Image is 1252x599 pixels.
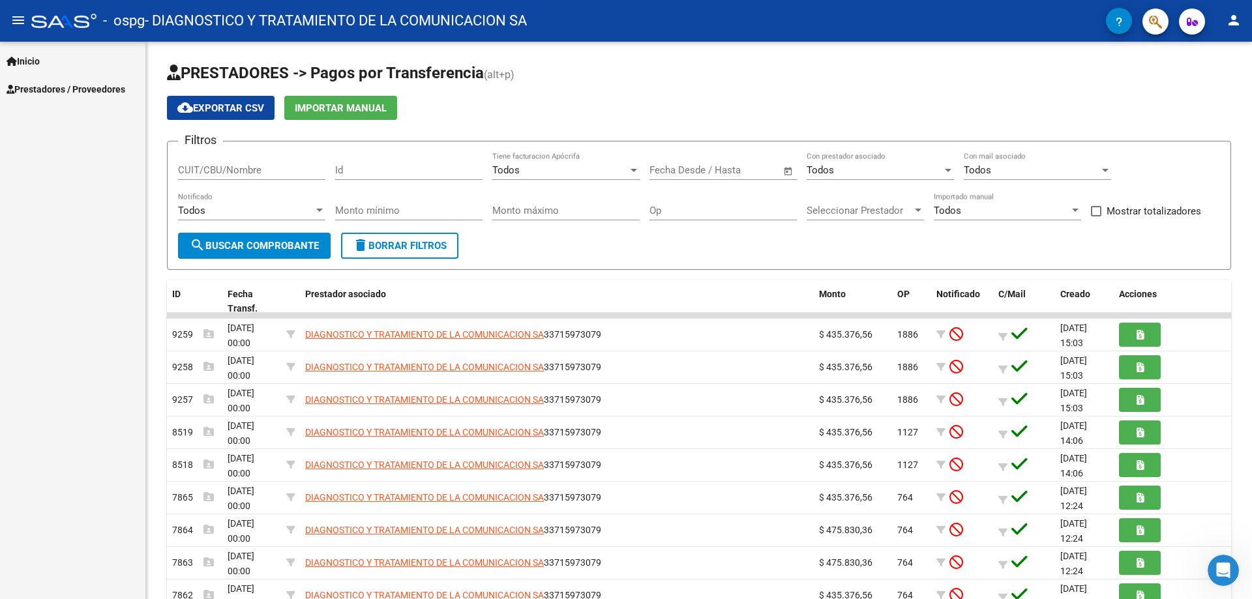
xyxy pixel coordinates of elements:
datatable-header-cell: Notificado [931,280,993,323]
div: Envíanos un mensaje [13,228,248,264]
span: 9257 [172,394,214,405]
span: 1886 [897,329,918,340]
button: Borrar Filtros [341,233,458,259]
span: 1886 [897,394,918,405]
span: 33715973079 [305,427,601,437]
span: $ 435.376,56 [819,394,872,405]
span: Mostrar totalizadores [1107,203,1201,219]
span: $ 435.376,56 [819,329,872,340]
span: PRESTADORES -> Pagos por Transferencia [167,64,484,82]
div: [PERSON_NAME] [58,197,134,211]
span: [DATE] 15:03 [1060,388,1087,413]
span: ID [172,289,181,299]
span: Prestadores / Proveedores [7,82,125,96]
span: 8519 [172,427,214,437]
div: Profile image for Ludmila [27,184,53,210]
span: - ospg [103,7,145,35]
span: Fecha Transf. [228,289,258,314]
span: 8518 [172,460,214,470]
span: Importar Manual [295,102,387,114]
iframe: Intercom live chat [1208,555,1239,586]
p: Hola! - [26,93,235,115]
span: $ 435.376,56 [819,427,872,437]
span: 33715973079 [305,492,601,503]
p: Necesitás ayuda? [26,115,235,137]
input: Fecha inicio [649,164,702,176]
span: [DATE] 00:00 [228,420,254,446]
span: [DATE] 12:24 [1060,518,1087,544]
span: Todos [934,205,961,216]
mat-icon: search [190,237,205,253]
button: Open calendar [781,164,796,179]
span: 33715973079 [305,525,601,535]
span: Mensajes [174,439,216,448]
span: 764 [897,492,913,503]
span: $ 435.376,56 [819,362,872,372]
span: Todos [964,164,991,176]
datatable-header-cell: C/Mail [993,280,1055,323]
span: 33715973079 [305,460,601,470]
div: Profile image for Ludmilaqué tengas lindo día[PERSON_NAME]•Hace 17m [14,173,247,221]
mat-icon: person [1226,12,1242,28]
span: [DATE] 15:03 [1060,355,1087,381]
span: DIAGNOSTICO Y TRATAMIENTO DE LA COMUNICACION SA [305,362,544,372]
span: 33715973079 [305,362,601,372]
span: 33715973079 [305,329,601,340]
datatable-header-cell: OP [892,280,931,323]
span: [DATE] 12:24 [1060,551,1087,576]
span: $ 435.376,56 [819,492,872,503]
span: 9259 [172,329,214,340]
span: OP [897,289,910,299]
datatable-header-cell: Acciones [1114,280,1231,323]
mat-icon: cloud_download [177,100,193,115]
span: Monto [819,289,846,299]
span: $ 475.830,36 [819,557,872,568]
span: [DATE] 14:06 [1060,420,1087,446]
mat-icon: menu [10,12,26,28]
span: Inicio [52,439,80,448]
span: Borrar Filtros [353,240,447,252]
button: Importar Manual [284,96,397,120]
span: 764 [897,525,913,535]
span: Todos [492,164,520,176]
span: Exportar CSV [177,102,264,114]
datatable-header-cell: Monto [814,280,892,323]
span: 1127 [897,460,918,470]
span: $ 435.376,56 [819,460,872,470]
span: [DATE] 00:00 [228,486,254,511]
span: [DATE] 15:03 [1060,323,1087,348]
datatable-header-cell: ID [167,280,222,323]
span: 9258 [172,362,214,372]
span: Seleccionar Prestador [807,205,912,216]
span: 33715973079 [305,557,601,568]
button: Mensajes [130,407,261,459]
span: Notificado [936,289,980,299]
span: DIAGNOSTICO Y TRATAMIENTO DE LA COMUNICACION SA [305,492,544,503]
mat-icon: delete [353,237,368,253]
datatable-header-cell: Prestador asociado [300,280,814,323]
span: 1127 [897,427,918,437]
h3: Filtros [178,131,223,149]
span: Buscar Comprobante [190,240,319,252]
span: (alt+p) [484,68,514,81]
div: Cerrar [224,21,248,44]
button: Buscar Comprobante [178,233,331,259]
span: DIAGNOSTICO Y TRATAMIENTO DE LA COMUNICACION SA [305,525,544,535]
span: 7864 [172,525,214,535]
span: Prestador asociado [305,289,386,299]
span: - DIAGNOSTICO Y TRATAMIENTO DE LA COMUNICACION SA [145,7,527,35]
div: Envíanos un mensaje [27,239,218,253]
span: [DATE] 00:00 [228,453,254,478]
span: [DATE] 12:24 [1060,486,1087,511]
span: 33715973079 [305,394,601,405]
div: • Hace 17m [136,197,188,211]
span: 764 [897,557,913,568]
button: Exportar CSV [167,96,275,120]
span: [DATE] 00:00 [228,518,254,544]
span: 1886 [897,362,918,372]
span: DIAGNOSTICO Y TRATAMIENTO DE LA COMUNICACION SA [305,329,544,340]
span: Inicio [7,54,40,68]
span: 7863 [172,557,214,568]
span: [DATE] 14:06 [1060,453,1087,478]
div: Mensaje reciente [27,164,234,178]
